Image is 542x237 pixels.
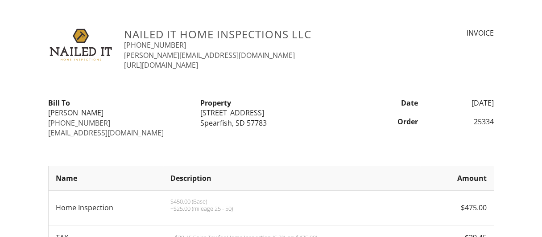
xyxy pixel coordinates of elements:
div: [DATE] [423,98,500,108]
strong: Bill To [48,98,70,108]
a: [EMAIL_ADDRESS][DOMAIN_NAME] [48,128,164,138]
th: Name [48,166,163,190]
a: [URL][DOMAIN_NAME] [124,60,198,70]
img: NailedIt_Logo_2C.png [48,28,114,62]
div: Date [347,98,423,108]
div: Order [347,117,423,127]
a: [PHONE_NUMBER] [124,40,186,50]
td: $475.00 [420,191,494,225]
p: $450.00 (Base) +$25.00 (mileage 25 - 50) [170,198,413,212]
div: INVOICE [390,28,494,38]
h3: Nailed It Home Inspections LLC [124,28,380,40]
a: [PERSON_NAME][EMAIL_ADDRESS][DOMAIN_NAME] [124,50,295,60]
div: [STREET_ADDRESS] [200,108,342,118]
div: Spearfish, SD 57783 [200,118,342,128]
th: Description [163,166,420,190]
strong: Property [200,98,231,108]
a: [PHONE_NUMBER] [48,118,110,128]
th: Amount [420,166,494,190]
div: [PERSON_NAME] [48,108,190,118]
div: 25334 [423,117,500,127]
span: Home Inspection [56,203,113,212]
